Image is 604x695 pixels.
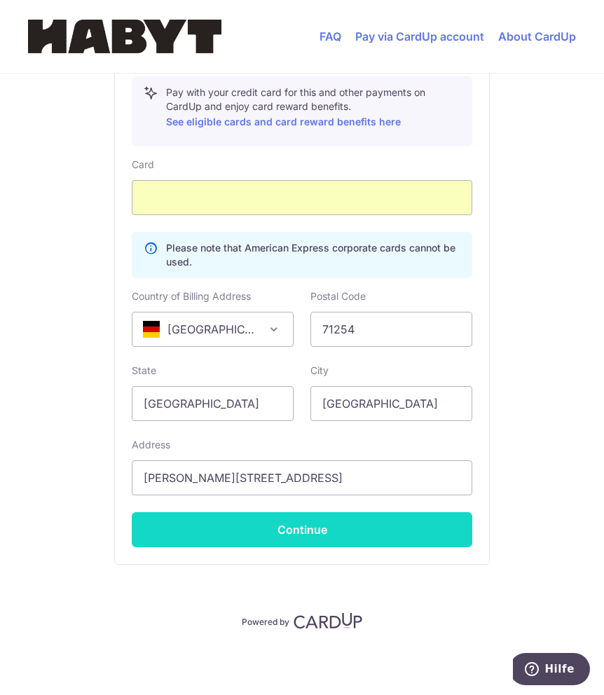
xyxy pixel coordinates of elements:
[310,364,329,378] label: City
[166,241,460,269] p: Please note that American Express corporate cards cannot be used.
[498,29,576,43] a: About CardUp
[132,438,170,452] label: Address
[513,653,590,688] iframe: Öffnet ein Widget, in dem Sie weitere Informationen finden
[132,289,251,303] label: Country of Billing Address
[132,364,156,378] label: State
[355,29,484,43] a: Pay via CardUp account
[132,158,154,172] label: Card
[242,614,289,628] p: Powered by
[166,85,460,130] p: Pay with your credit card for this and other payments on CardUp and enjoy card reward benefits.
[320,29,341,43] a: FAQ
[166,116,401,128] a: See eligible cards and card reward benefits here
[132,312,294,347] span: Germany
[144,189,460,206] iframe: To enrich screen reader interactions, please activate Accessibility in Grammarly extension settings
[310,312,472,347] input: Example 123456
[310,289,366,303] label: Postal Code
[294,612,362,629] img: CardUp
[132,312,293,346] span: Germany
[132,512,472,547] button: Continue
